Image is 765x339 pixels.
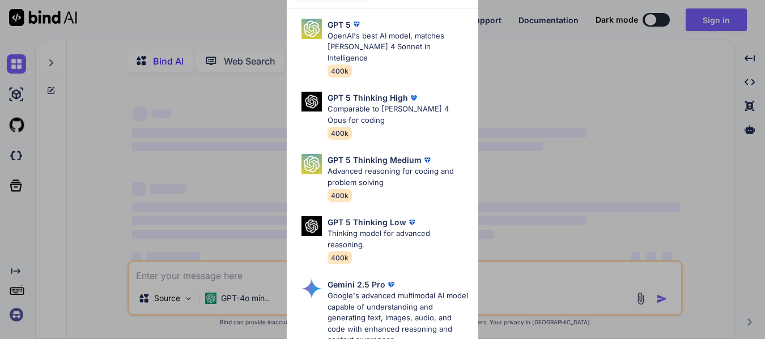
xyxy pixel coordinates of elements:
[328,92,408,104] p: GPT 5 Thinking High
[328,154,422,166] p: GPT 5 Thinking Medium
[351,19,362,30] img: premium
[301,92,322,111] img: Pick Models
[301,19,322,39] img: Pick Models
[328,251,352,264] span: 400k
[328,166,469,188] p: Advanced reasoning for coding and problem solving
[328,189,352,202] span: 400k
[301,216,322,236] img: Pick Models
[408,92,419,104] img: premium
[328,31,469,64] p: OpenAI's best AI model, matches [PERSON_NAME] 4 Sonnet in Intelligence
[406,217,418,228] img: premium
[328,127,352,140] span: 400k
[422,155,433,166] img: premium
[301,154,322,174] img: Pick Models
[328,65,352,78] span: 400k
[328,216,406,228] p: GPT 5 Thinking Low
[385,279,397,290] img: premium
[328,104,469,126] p: Comparable to [PERSON_NAME] 4 Opus for coding
[328,278,385,290] p: Gemini 2.5 Pro
[328,228,469,250] p: Thinking model for advanced reasoning.
[301,278,322,299] img: Pick Models
[328,19,351,31] p: GPT 5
